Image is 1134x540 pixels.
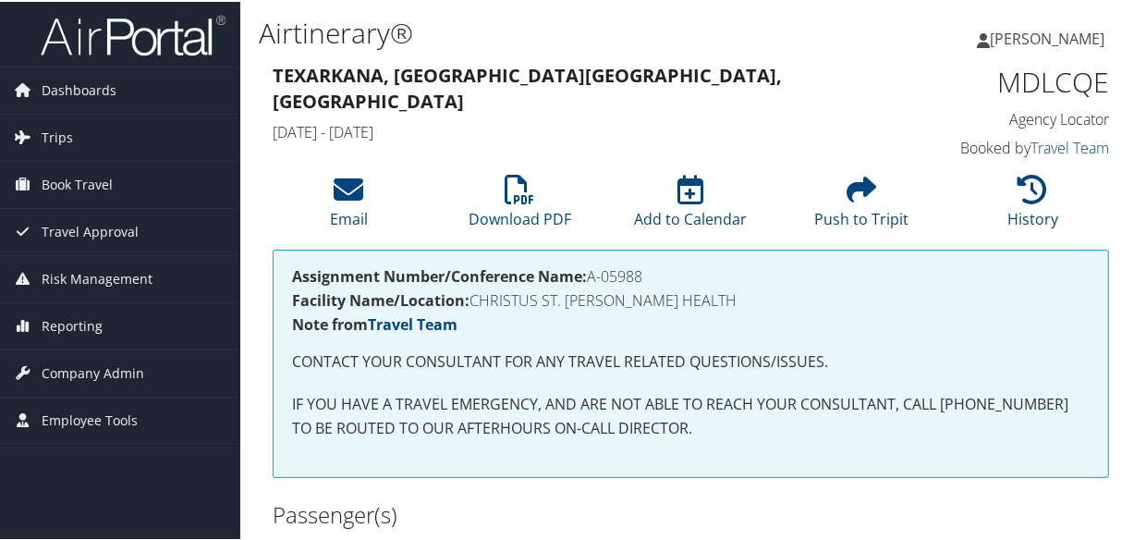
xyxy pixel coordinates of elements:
h2: Passenger(s) [273,497,677,529]
h4: CHRISTUS ST. [PERSON_NAME] HEALTH [292,291,1090,306]
span: Dashboards [42,66,116,112]
a: Push to Tripit [815,183,909,227]
a: [PERSON_NAME] [977,9,1123,65]
h4: Booked by [921,136,1109,156]
a: Travel Team [1030,136,1109,156]
a: Add to Calendar [635,183,748,227]
h4: [DATE] - [DATE] [273,120,893,141]
a: History [1007,183,1058,227]
h4: A-05988 [292,267,1090,282]
img: airportal-logo.png [41,12,226,55]
h1: MDLCQE [921,61,1109,100]
a: Travel Team [368,313,457,333]
span: Travel Approval [42,207,139,253]
span: Company Admin [42,349,144,395]
strong: Texarkana, [GEOGRAPHIC_DATA] [GEOGRAPHIC_DATA], [GEOGRAPHIC_DATA] [273,61,782,112]
span: Trips [42,113,73,159]
a: Email [330,183,368,227]
p: IF YOU HAVE A TRAVEL EMERGENCY, AND ARE NOT ABLE TO REACH YOUR CONSULTANT, CALL [PHONE_NUMBER] TO... [292,391,1090,438]
span: [PERSON_NAME] [990,27,1104,47]
strong: Facility Name/Location: [292,288,469,309]
h4: Agency Locator [921,107,1109,128]
span: Reporting [42,301,103,348]
span: Book Travel [42,160,113,206]
span: Employee Tools [42,396,138,442]
strong: Note from [292,313,457,333]
strong: Assignment Number/Conference Name: [292,264,587,285]
h1: Airtinerary® [259,12,835,51]
p: CONTACT YOUR CONSULTANT FOR ANY TRAVEL RELATED QUESTIONS/ISSUES. [292,349,1090,373]
span: Risk Management [42,254,152,301]
a: Download PDF [469,183,571,227]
